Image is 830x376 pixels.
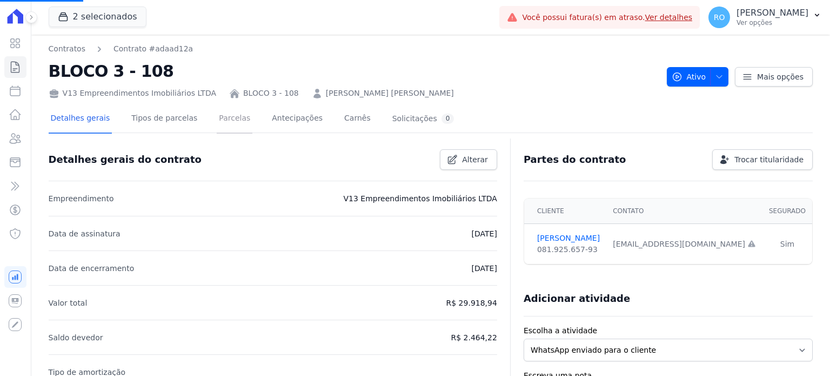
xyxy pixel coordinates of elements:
a: Tipos de parcelas [129,105,199,134]
h2: BLOCO 3 - 108 [49,59,658,83]
a: Contrato #adaad12a [113,43,193,55]
a: Solicitações0 [390,105,457,134]
th: Contato [606,199,762,224]
nav: Breadcrumb [49,43,193,55]
a: Alterar [440,149,497,170]
div: 0 [441,114,454,124]
a: Ver detalhes [645,13,693,22]
span: Ativo [672,67,706,87]
div: Solicitações [392,114,454,124]
button: Ativo [667,67,729,87]
a: Mais opções [735,67,813,87]
a: Antecipações [270,105,325,134]
a: Trocar titularidade [712,149,813,170]
span: Alterar [462,154,488,165]
a: Parcelas [217,105,252,134]
p: Valor total [49,296,88,309]
button: 2 selecionados [49,6,146,27]
p: [PERSON_NAME] [737,8,808,18]
a: [PERSON_NAME] [537,233,600,244]
span: RO [714,14,725,21]
p: R$ 29.918,94 [446,296,497,309]
p: Ver opções [737,18,808,27]
p: [DATE] [472,227,497,240]
p: Data de encerramento [49,262,135,275]
div: V13 Empreendimentos Imobiliários LTDA [49,88,216,99]
label: Escolha a atividade [524,325,813,337]
a: Detalhes gerais [49,105,112,134]
a: Carnês [342,105,373,134]
th: Segurado [762,199,812,224]
span: Trocar titularidade [734,154,804,165]
div: [EMAIL_ADDRESS][DOMAIN_NAME] [613,239,756,250]
p: Saldo devedor [49,331,103,344]
p: [DATE] [472,262,497,275]
h3: Partes do contrato [524,153,626,166]
p: V13 Empreendimentos Imobiliários LTDA [343,192,497,205]
td: Sim [762,224,812,265]
a: [PERSON_NAME] [PERSON_NAME] [326,88,454,99]
a: BLOCO 3 - 108 [243,88,299,99]
h3: Adicionar atividade [524,292,630,305]
a: Contratos [49,43,85,55]
h3: Detalhes gerais do contrato [49,153,202,166]
div: 081.925.657-93 [537,244,600,255]
th: Cliente [524,199,606,224]
p: Empreendimento [49,192,114,205]
nav: Breadcrumb [49,43,658,55]
p: R$ 2.464,22 [451,331,497,344]
span: Mais opções [757,71,804,82]
p: Data de assinatura [49,227,121,240]
button: RO [PERSON_NAME] Ver opções [700,2,830,32]
span: Você possui fatura(s) em atraso. [522,12,692,23]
